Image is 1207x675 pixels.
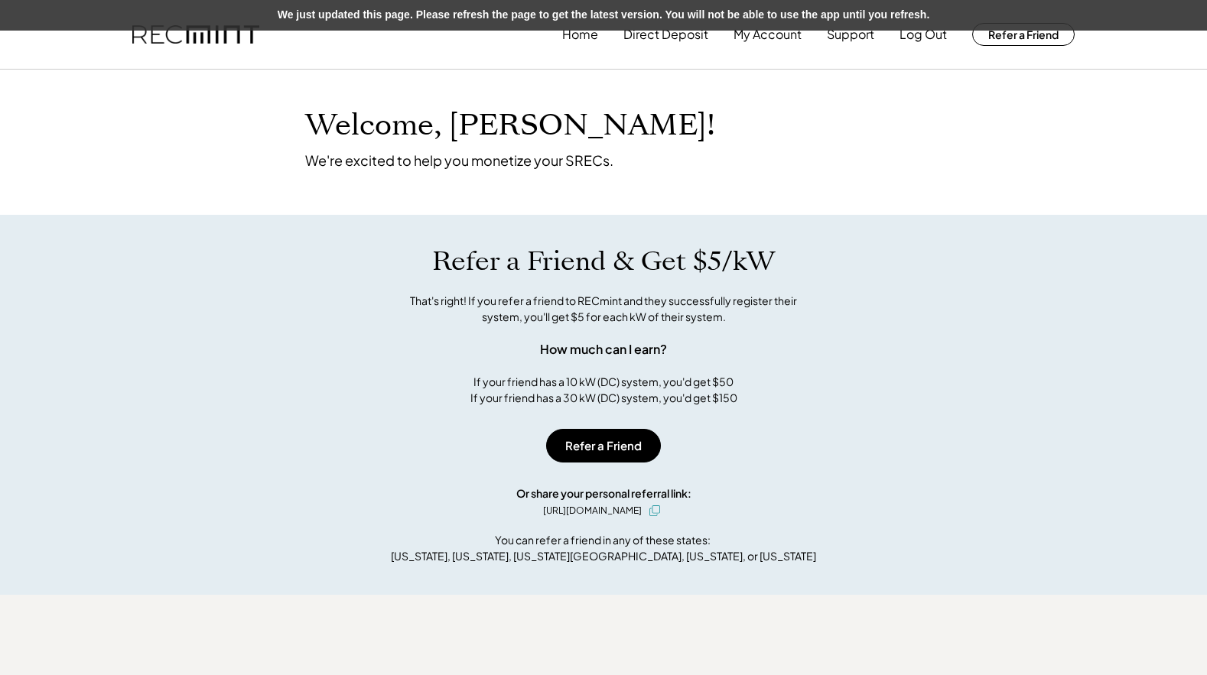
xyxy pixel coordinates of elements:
button: click to copy [646,501,664,520]
div: How much can I earn? [540,340,667,359]
button: Log Out [900,19,947,50]
div: Or share your personal referral link: [516,485,691,501]
button: Refer a Friend [972,23,1075,46]
div: We're excited to help you monetize your SRECs. [305,151,613,169]
button: Support [827,19,874,50]
div: [URL][DOMAIN_NAME] [543,504,642,518]
button: My Account [734,19,802,50]
button: Refer a Friend [546,429,661,462]
button: Direct Deposit [623,19,708,50]
img: recmint-logotype%403x.png [132,25,259,44]
h1: Refer a Friend & Get $5/kW [432,245,775,277]
button: Home [562,19,598,50]
h1: Welcome, [PERSON_NAME]! [305,108,715,144]
div: You can refer a friend in any of these states: [US_STATE], [US_STATE], [US_STATE][GEOGRAPHIC_DATA... [391,532,816,564]
div: That's right! If you refer a friend to RECmint and they successfully register their system, you'l... [393,293,814,325]
div: If your friend has a 10 kW (DC) system, you'd get $50 If your friend has a 30 kW (DC) system, you... [470,374,737,406]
